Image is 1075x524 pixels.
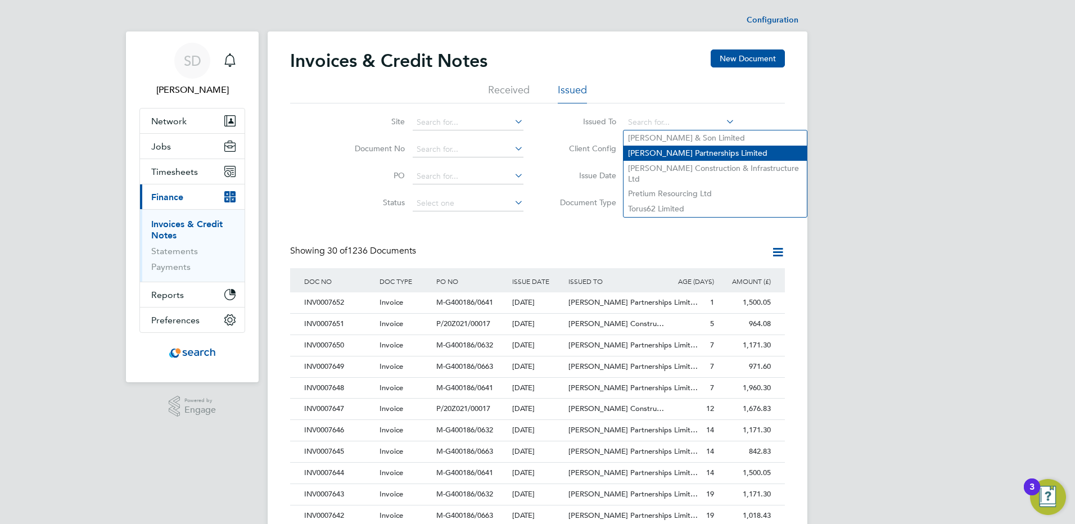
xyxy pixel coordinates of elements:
[301,463,377,484] div: INV0007644
[301,441,377,462] div: INV0007645
[184,53,201,68] span: SD
[151,261,191,272] a: Payments
[151,166,198,177] span: Timesheets
[509,356,566,377] div: [DATE]
[140,159,245,184] button: Timesheets
[151,246,198,256] a: Statements
[301,484,377,505] div: INV0007643
[380,362,403,371] span: Invoice
[301,268,377,294] div: DOC NO
[436,340,493,350] span: M-G400186/0632
[509,268,566,294] div: ISSUE DATE
[568,383,698,392] span: [PERSON_NAME] Partnerships Limit…
[151,116,187,127] span: Network
[377,268,433,294] div: DOC TYPE
[151,219,223,241] a: Invoices & Credit Notes
[433,268,509,294] div: PO NO
[151,315,200,326] span: Preferences
[340,170,405,180] label: PO
[717,463,774,484] div: 1,500.05
[169,396,216,417] a: Powered byEngage
[140,308,245,332] button: Preferences
[568,489,698,499] span: [PERSON_NAME] Partnerships Limit…
[552,116,616,127] label: Issued To
[509,314,566,335] div: [DATE]
[710,383,714,392] span: 7
[327,245,416,256] span: 1236 Documents
[380,383,403,392] span: Invoice
[413,142,523,157] input: Search for...
[568,425,698,435] span: [PERSON_NAME] Partnerships Limit…
[710,319,714,328] span: 5
[1030,479,1066,515] button: Open Resource Center, 3 new notifications
[717,292,774,313] div: 1,500.05
[140,282,245,307] button: Reports
[568,362,698,371] span: [PERSON_NAME] Partnerships Limit…
[717,420,774,441] div: 1,171.30
[301,420,377,441] div: INV0007646
[169,344,216,362] img: searchconsultancy-logo-retina.png
[140,184,245,209] button: Finance
[436,319,490,328] span: P/20Z021/00017
[624,201,807,216] li: Torus62 Limited
[509,484,566,505] div: [DATE]
[706,511,714,520] span: 19
[568,511,698,520] span: [PERSON_NAME] Partnerships Limit…
[509,463,566,484] div: [DATE]
[380,297,403,307] span: Invoice
[436,297,493,307] span: M-G400186/0641
[552,143,616,153] label: Client Config
[568,446,698,456] span: [PERSON_NAME] Partnerships Limit…
[568,404,664,413] span: [PERSON_NAME] Constru…
[509,378,566,399] div: [DATE]
[301,356,377,377] div: INV0007649
[380,489,403,499] span: Invoice
[717,268,774,294] div: AMOUNT (£)
[717,314,774,335] div: 964.08
[340,116,405,127] label: Site
[413,169,523,184] input: Search for...
[436,425,493,435] span: M-G400186/0632
[436,446,493,456] span: M-G400186/0663
[340,143,405,153] label: Document No
[413,115,523,130] input: Search for...
[717,441,774,462] div: 842.83
[413,196,523,211] input: Select one
[706,489,714,499] span: 19
[568,340,698,350] span: [PERSON_NAME] Partnerships Limit…
[717,356,774,377] div: 971.60
[710,362,714,371] span: 7
[301,399,377,419] div: INV0007647
[340,197,405,207] label: Status
[1029,487,1035,502] div: 3
[552,170,616,180] label: Issue Date
[568,468,698,477] span: [PERSON_NAME] Partnerships Limit…
[706,468,714,477] span: 14
[747,9,798,31] li: Configuration
[710,340,714,350] span: 7
[327,245,347,256] span: 30 of
[139,344,245,362] a: Go to home page
[509,292,566,313] div: [DATE]
[151,192,183,202] span: Finance
[624,146,807,161] li: [PERSON_NAME] Partnerships Limited
[151,290,184,300] span: Reports
[380,404,403,413] span: Invoice
[710,297,714,307] span: 1
[140,109,245,133] button: Network
[151,141,171,152] span: Jobs
[568,297,698,307] span: [PERSON_NAME] Partnerships Limit…
[706,404,714,413] span: 12
[624,186,807,201] li: Pretium Resourcing Ltd
[301,378,377,399] div: INV0007648
[624,130,807,146] li: [PERSON_NAME] & Son Limited
[290,245,418,257] div: Showing
[301,292,377,313] div: INV0007652
[380,340,403,350] span: Invoice
[509,420,566,441] div: [DATE]
[552,197,616,207] label: Document Type
[126,31,259,382] nav: Main navigation
[380,446,403,456] span: Invoice
[706,425,714,435] span: 14
[436,404,490,413] span: P/20Z021/00017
